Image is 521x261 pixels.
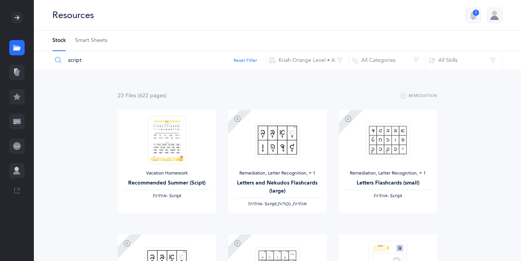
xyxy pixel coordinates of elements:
[118,93,136,99] span: 23 File
[278,201,307,206] span: ‫אותיות, נקודות‬
[255,123,299,158] img: Large_Script_Letters_and__Nekudos_Flashcards_thumbnail_1733040497.png
[234,170,320,176] div: Remediation, Letter Recognition‪, + 1‬
[248,201,262,206] span: ‫אותיות‬
[345,193,431,199] div: - Script
[234,179,320,195] div: Letters and Nekudos Flashcards (large)
[473,10,479,16] div: 3
[262,201,278,206] span: - Script,
[52,51,266,70] input: Search Resources
[466,8,481,23] button: 3
[163,93,165,99] span: s
[234,57,257,64] button: Reset Filter
[148,116,185,164] img: Recommended_Summer_Script_EN_thumbnail_1717620682.png
[345,170,431,176] div: Remediation, Letter Recognition‪, + 1‬
[345,179,431,187] div: Letters Flashcards (small)
[366,123,410,158] img: Mini_Script_Letters_Flashcards_thumbnail_1733037793.png
[426,51,503,70] button: All Skills
[374,193,387,198] span: ‫אותיות‬
[52,9,94,22] div: Resources
[124,179,210,187] div: Recommended Summer (Scipt)
[138,93,167,99] span: (622 page )
[349,51,426,70] button: All Categories
[124,193,210,199] div: - Script
[266,51,349,70] button: Kriah Orange Level • A
[124,170,210,176] div: Vacation Homework
[134,93,136,99] span: s
[401,91,437,101] button: Remediation
[153,193,167,198] span: ‫אותיות‬
[75,37,107,45] span: Smart Sheets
